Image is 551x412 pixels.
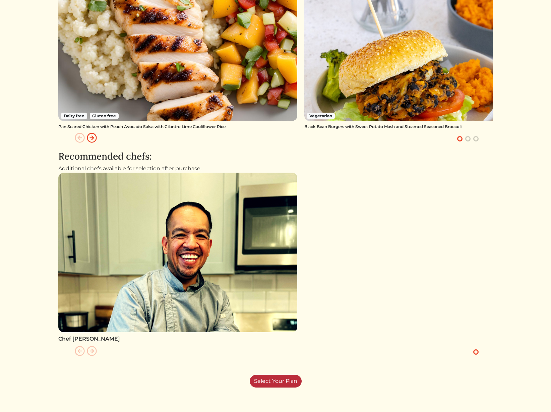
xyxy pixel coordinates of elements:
img: arrow_right_circle-0c737bc566e65d76d80682a015965e9d48686a7e0252d16461ad7fdad8d1263b.svg [86,346,97,356]
div: Chef [PERSON_NAME] [58,335,297,343]
div: Pan Seared Chicken with Peach Avocado Salsa with Cilantro Lime Cauliflower Rice [58,124,297,130]
a: Select Your Plan [250,375,302,388]
img: arrow_left_circle-e85112c684eda759d60b36925cadc85fc21d73bdafaa37c14bdfe87aa8b63651.svg [74,346,85,356]
img: arrow_left_circle-e85112c684eda759d60b36925cadc85fc21d73bdafaa37c14bdfe87aa8b63651.svg [74,132,85,143]
span: Vegetarian [307,113,335,119]
div: Additional chefs available for selection after purchase. [58,165,493,173]
span: Gluten free [90,113,119,119]
img: arrow_right_circle-0c737bc566e65d76d80682a015965e9d48686a7e0252d16461ad7fdad8d1263b.svg [86,132,97,143]
div: Black Bean Burgers with Sweet Potato Mash and Steamed Seasoned Broccoli [304,124,543,130]
span: Dairy free [61,113,87,119]
img: Chef Ryan [58,173,297,332]
h3: Recommended chefs: [58,151,493,162]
